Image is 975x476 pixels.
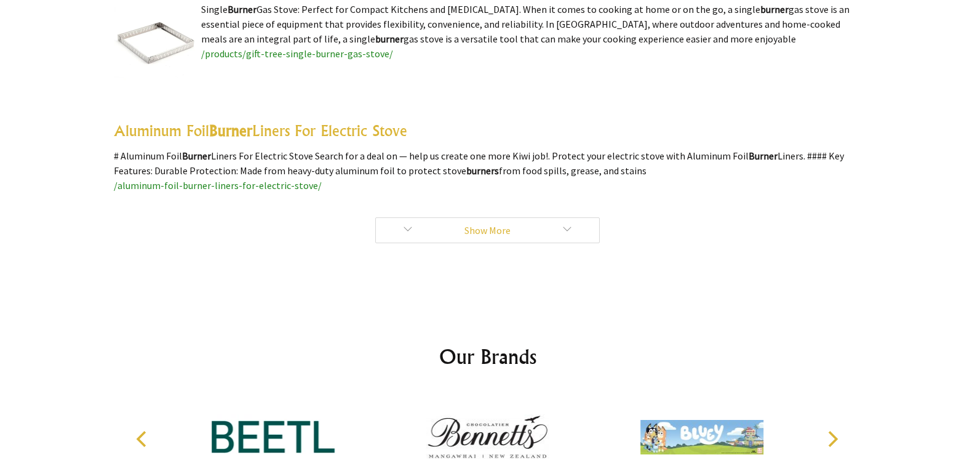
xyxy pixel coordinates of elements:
highlight: burner [375,33,404,45]
highlight: Burner [749,150,778,162]
a: Show More [375,217,600,243]
highlight: Burner [228,3,257,15]
highlight: Burner [209,121,252,140]
img: single burner gas stove [114,2,195,83]
highlight: burner [760,3,789,15]
button: Previous [130,426,157,453]
highlight: Burner [182,150,211,162]
highlight: burners [466,164,499,177]
a: /aluminum-foil-burner-liners-for-electric-stove/ [114,179,322,192]
button: Next [819,426,846,453]
h2: Our Brands [124,342,852,371]
a: Aluminum FoilBurnerLiners For Electric Stove [114,121,407,140]
a: /products/gift-tree-single-burner-gas-stove/ [201,47,393,60]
